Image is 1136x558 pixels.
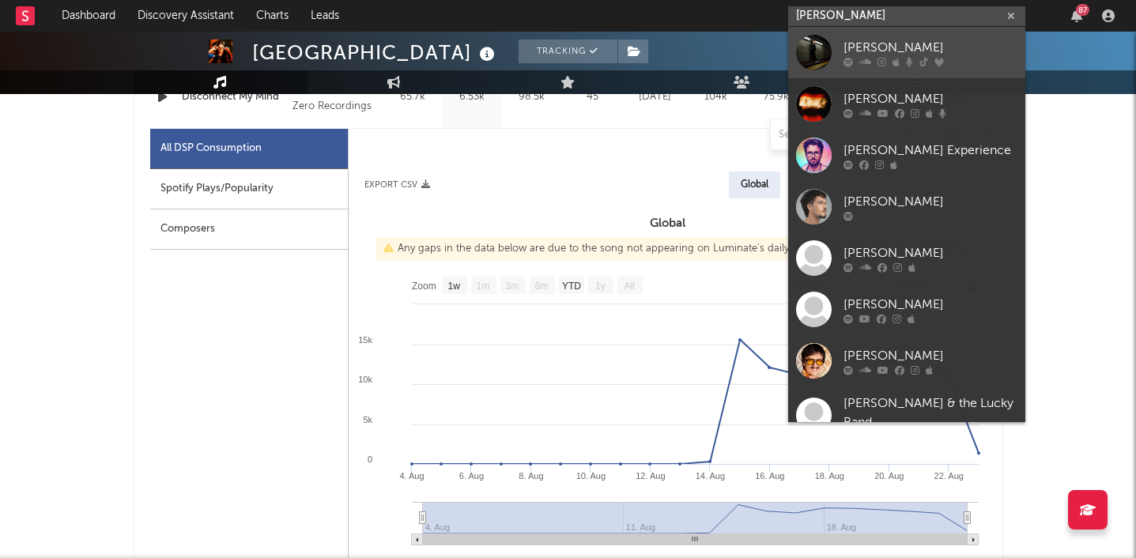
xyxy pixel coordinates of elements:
text: 12. Aug [636,471,665,481]
div: [PERSON_NAME] [844,243,1017,262]
div: Composers [150,209,348,250]
text: YTD [561,281,580,292]
text: 6. Aug [459,471,483,481]
text: 15k [358,335,372,345]
text: 1m [476,281,489,292]
text: 5k [363,415,372,424]
text: 16. Aug [755,471,784,481]
text: 14. Aug [695,471,724,481]
text: 6m [534,281,548,292]
a: [PERSON_NAME] [788,27,1025,78]
a: [PERSON_NAME] [788,181,1025,232]
div: [PERSON_NAME] [844,192,1017,211]
a: Disconnect My Mind [182,89,285,105]
text: 18. Aug [814,471,844,481]
div: [PERSON_NAME] [844,89,1017,108]
text: 0 [367,454,372,464]
div: 75.9k [750,89,803,105]
div: [PERSON_NAME] [844,346,1017,365]
div: 6.53k [447,89,498,105]
text: 4. Aug [399,471,424,481]
div: Any gaps in the data below are due to the song not appearing on Luminate's daily chart(s) for tha... [376,237,976,261]
div: 2025 Three Six Zero Recordings [292,78,379,116]
div: [PERSON_NAME] Experience [844,141,1017,160]
div: [DATE] [628,89,681,105]
div: 45 [565,89,621,105]
text: 22. Aug [934,471,963,481]
text: 1y [595,281,606,292]
a: [PERSON_NAME] & the Lucky Band [788,386,1025,450]
div: 104k [689,89,742,105]
button: Export CSV [364,180,430,190]
div: [PERSON_NAME] & the Lucky Band [844,394,1017,432]
div: [GEOGRAPHIC_DATA] [252,40,499,66]
a: [PERSON_NAME] [788,78,1025,130]
button: 87 [1071,9,1082,22]
div: [PERSON_NAME] [844,38,1017,57]
a: [PERSON_NAME] [788,335,1025,386]
text: 8. Aug [519,471,543,481]
text: 10. Aug [576,471,605,481]
div: Spotify Plays/Popularity [150,169,348,209]
h3: Global [349,214,987,233]
text: Zoom [412,281,436,292]
a: [PERSON_NAME] Experience [788,130,1025,181]
div: [PERSON_NAME] [844,295,1017,314]
div: 65.7k [387,89,439,105]
input: Search by song name or URL [771,129,938,141]
button: Tracking [519,40,617,63]
text: 3m [505,281,519,292]
text: 10k [358,375,372,384]
text: 20. Aug [874,471,904,481]
input: Search for artists [788,6,1025,26]
a: [PERSON_NAME] [788,284,1025,335]
div: Global [741,175,768,194]
a: [PERSON_NAME] [788,232,1025,284]
text: All [624,281,634,292]
div: 98.5k [506,89,557,105]
div: 87 [1076,4,1089,16]
text: 1w [447,281,460,292]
